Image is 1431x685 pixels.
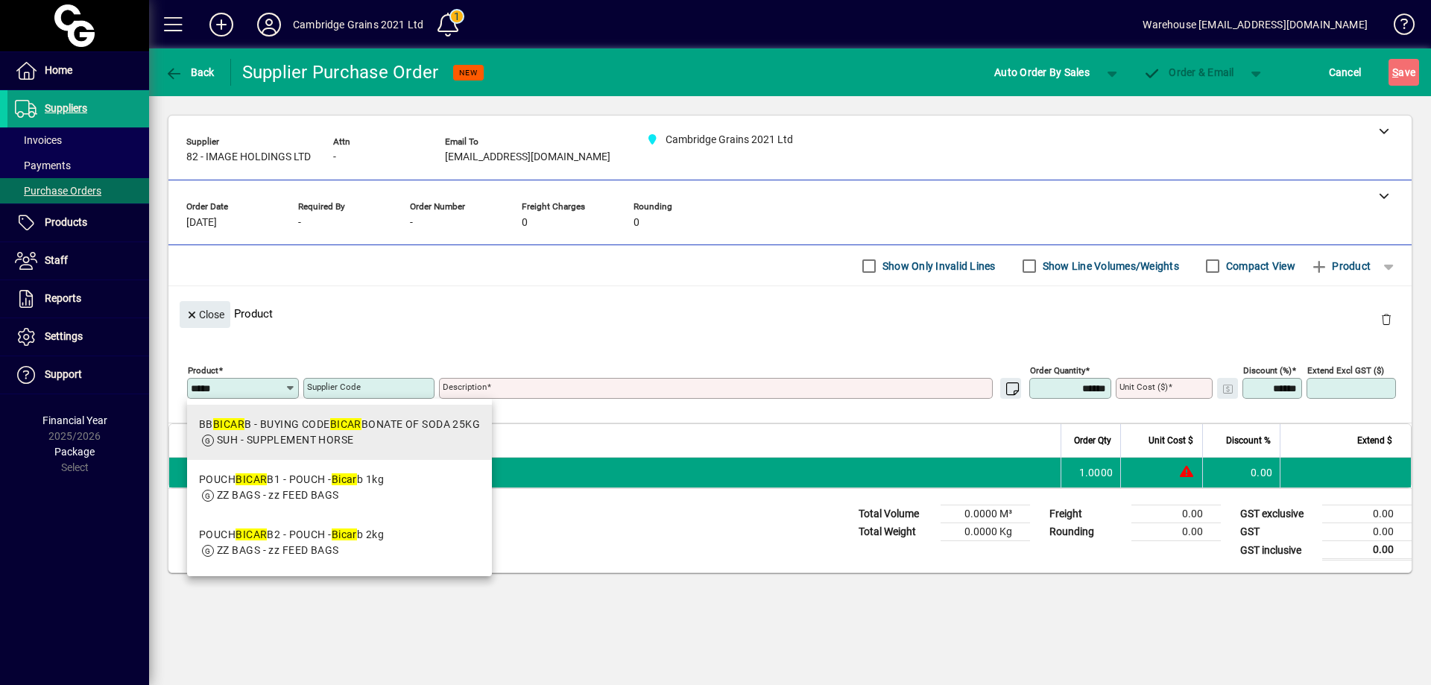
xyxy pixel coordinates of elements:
[1368,301,1404,337] button: Delete
[1040,259,1179,274] label: Show Line Volumes/Weights
[333,151,336,163] span: -
[187,405,492,460] mat-option: BBBICARB - BUYING CODE BICARBONATE OF SODA 25KG
[45,292,81,304] span: Reports
[1357,432,1392,449] span: Extend $
[879,259,996,274] label: Show Only Invalid Lines
[1202,458,1280,487] td: 0.00
[1131,505,1221,523] td: 0.00
[15,160,71,171] span: Payments
[245,11,293,38] button: Profile
[165,66,215,78] span: Back
[7,52,149,89] a: Home
[1322,523,1412,541] td: 0.00
[1042,505,1131,523] td: Freight
[7,242,149,280] a: Staff
[1136,59,1242,86] button: Order & Email
[1030,365,1085,376] mat-label: Order Quantity
[1368,312,1404,326] app-page-header-button: Delete
[1307,365,1384,376] mat-label: Extend excl GST ($)
[45,254,68,266] span: Staff
[941,523,1030,541] td: 0.0000 Kg
[186,303,224,327] span: Close
[298,217,301,229] span: -
[1325,59,1365,86] button: Cancel
[7,318,149,356] a: Settings
[15,134,62,146] span: Invoices
[186,217,217,229] span: [DATE]
[7,356,149,394] a: Support
[443,382,487,392] mat-label: Description
[45,368,82,380] span: Support
[180,301,230,328] button: Close
[634,217,639,229] span: 0
[987,59,1097,86] button: Auto Order By Sales
[1131,523,1221,541] td: 0.00
[15,185,101,197] span: Purchase Orders
[1226,432,1271,449] span: Discount %
[459,68,478,78] span: NEW
[1061,458,1120,487] td: 1.0000
[1233,505,1322,523] td: GST exclusive
[1042,523,1131,541] td: Rounding
[332,473,357,485] em: Bicar
[213,418,244,430] em: BICAR
[7,204,149,242] a: Products
[199,527,384,543] div: POUCH B2 - POUCH - b 2kg
[1074,432,1111,449] span: Order Qty
[42,414,107,426] span: Financial Year
[199,417,480,432] div: BB B - BUYING CODE BONATE OF SODA 25KG
[445,151,610,163] span: [EMAIL_ADDRESS][DOMAIN_NAME]
[45,330,83,342] span: Settings
[236,528,267,540] em: BICAR
[187,515,492,570] mat-option: POUCHBICARB2 - POUCH - Bicarb 2kg
[45,102,87,114] span: Suppliers
[1143,13,1368,37] div: Warehouse [EMAIL_ADDRESS][DOMAIN_NAME]
[45,216,87,228] span: Products
[994,60,1090,84] span: Auto Order By Sales
[1149,432,1193,449] span: Unit Cost $
[941,505,1030,523] td: 0.0000 M³
[186,151,311,163] span: 82 - IMAGE HOLDINGS LTD
[1143,66,1234,78] span: Order & Email
[161,59,218,86] button: Back
[1119,382,1168,392] mat-label: Unit Cost ($)
[7,127,149,153] a: Invoices
[176,307,234,321] app-page-header-button: Close
[168,286,1412,341] div: Product
[332,528,357,540] em: Bicar
[242,60,439,84] div: Supplier Purchase Order
[217,434,354,446] span: SUH - SUPPLEMENT HORSE
[1233,523,1322,541] td: GST
[217,544,339,556] span: ZZ BAGS - zz FEED BAGS
[7,178,149,203] a: Purchase Orders
[1233,541,1322,560] td: GST inclusive
[851,505,941,523] td: Total Volume
[1392,66,1398,78] span: S
[1322,505,1412,523] td: 0.00
[187,460,492,515] mat-option: POUCHBICARB1 - POUCH - Bicarb 1kg
[188,365,218,376] mat-label: Product
[522,217,528,229] span: 0
[1383,3,1412,51] a: Knowledge Base
[45,64,72,76] span: Home
[7,153,149,178] a: Payments
[1223,259,1295,274] label: Compact View
[1322,541,1412,560] td: 0.00
[330,418,361,430] em: BICAR
[1329,60,1362,84] span: Cancel
[293,13,423,37] div: Cambridge Grains 2021 Ltd
[851,523,941,541] td: Total Weight
[198,11,245,38] button: Add
[1243,365,1292,376] mat-label: Discount (%)
[236,473,267,485] em: BICAR
[307,382,361,392] mat-label: Supplier Code
[1392,60,1415,84] span: ave
[1389,59,1419,86] button: Save
[217,489,339,501] span: ZZ BAGS - zz FEED BAGS
[410,217,413,229] span: -
[54,446,95,458] span: Package
[7,280,149,318] a: Reports
[199,472,384,487] div: POUCH B1 - POUCH - b 1kg
[149,59,231,86] app-page-header-button: Back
